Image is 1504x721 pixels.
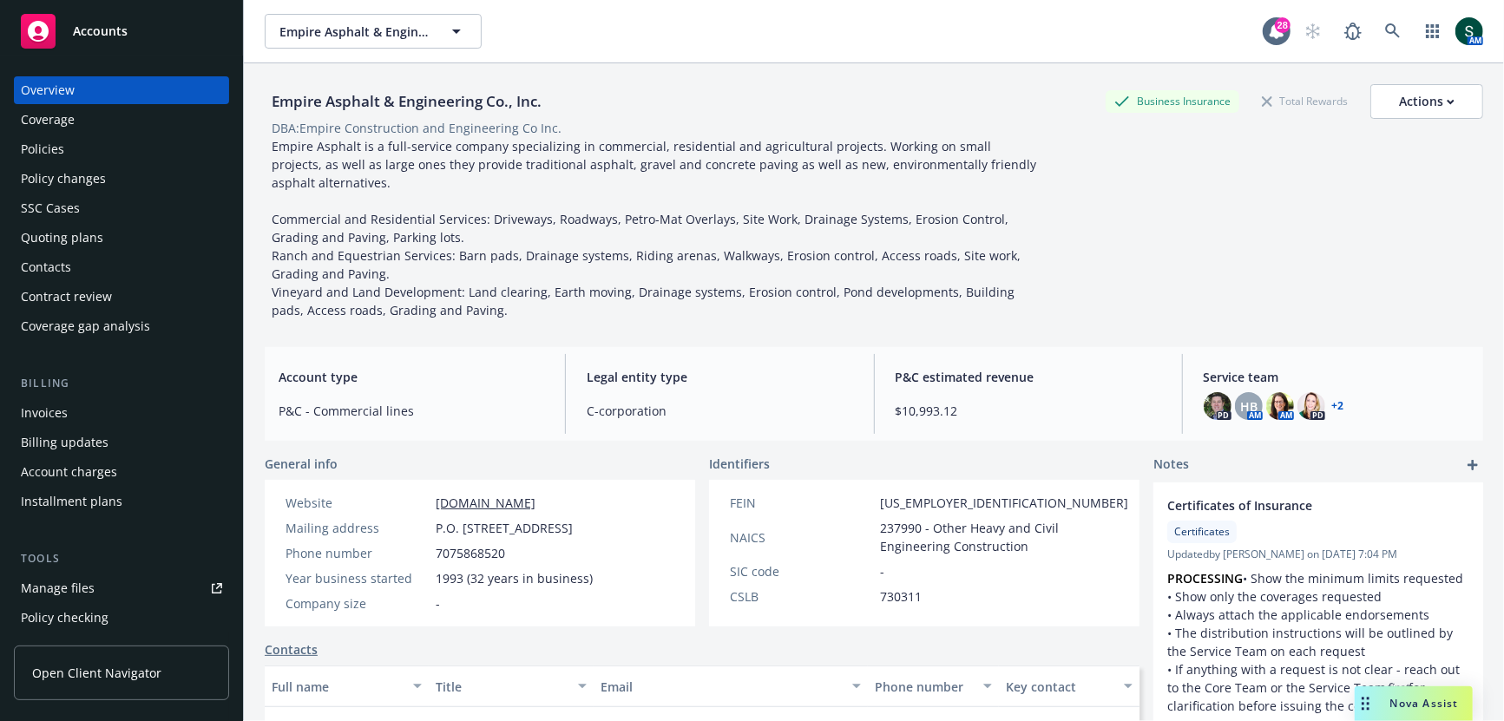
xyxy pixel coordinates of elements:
[14,312,229,340] a: Coverage gap analysis
[272,678,403,696] div: Full name
[265,14,482,49] button: Empire Asphalt & Engineering Co., Inc.
[14,550,229,567] div: Tools
[1399,85,1455,118] div: Actions
[1332,401,1344,411] a: +2
[1253,90,1356,112] div: Total Rewards
[14,283,229,311] a: Contract review
[896,402,1161,420] span: $10,993.12
[73,24,128,38] span: Accounts
[14,429,229,456] a: Billing updates
[1006,678,1113,696] div: Key contact
[21,253,71,281] div: Contacts
[21,399,68,427] div: Invoices
[265,455,338,473] span: General info
[896,368,1161,386] span: P&C estimated revenue
[21,604,108,632] div: Policy checking
[730,494,873,512] div: FEIN
[436,519,573,537] span: P.O. [STREET_ADDRESS]
[279,402,544,420] span: P&C - Commercial lines
[1167,570,1243,587] strong: PROCESSING
[709,455,770,473] span: Identifiers
[265,665,429,707] button: Full name
[1167,569,1469,715] p: • Show the minimum limits requested • Show only the coverages requested • Always attach the appli...
[21,76,75,104] div: Overview
[279,368,544,386] span: Account type
[436,678,567,696] div: Title
[880,494,1128,512] span: [US_EMPLOYER_IDENTIFICATION_NUMBER]
[1153,455,1189,475] span: Notes
[1355,686,1473,721] button: Nova Assist
[1297,392,1325,420] img: photo
[21,312,150,340] div: Coverage gap analysis
[1390,696,1459,711] span: Nova Assist
[286,594,429,613] div: Company size
[14,574,229,602] a: Manage files
[286,544,429,562] div: Phone number
[265,90,548,113] div: Empire Asphalt & Engineering Co., Inc.
[436,544,505,562] span: 7075868520
[1167,496,1424,515] span: Certificates of Insurance
[14,76,229,104] a: Overview
[1106,90,1239,112] div: Business Insurance
[14,135,229,163] a: Policies
[21,165,106,193] div: Policy changes
[1296,14,1330,49] a: Start snowing
[21,429,108,456] div: Billing updates
[587,368,852,386] span: Legal entity type
[587,402,852,420] span: C-corporation
[1462,455,1483,475] a: add
[21,224,103,252] div: Quoting plans
[21,458,117,486] div: Account charges
[14,106,229,134] a: Coverage
[279,23,430,41] span: Empire Asphalt & Engineering Co., Inc.
[1336,14,1370,49] a: Report a Bug
[436,495,535,511] a: [DOMAIN_NAME]
[265,640,318,659] a: Contacts
[1355,686,1376,721] div: Drag to move
[1240,397,1258,416] span: HB
[21,194,80,222] div: SSC Cases
[601,678,842,696] div: Email
[21,574,95,602] div: Manage files
[594,665,868,707] button: Email
[14,399,229,427] a: Invoices
[1386,679,1409,696] em: first
[1415,14,1450,49] a: Switch app
[14,253,229,281] a: Contacts
[730,587,873,606] div: CSLB
[436,594,440,613] span: -
[21,283,112,311] div: Contract review
[1370,84,1483,119] button: Actions
[272,138,1040,318] span: Empire Asphalt is a full-service company specializing in commercial, residential and agricultural...
[868,665,1000,707] button: Phone number
[880,562,884,580] span: -
[14,194,229,222] a: SSC Cases
[1204,392,1231,420] img: photo
[286,569,429,587] div: Year business started
[272,119,562,137] div: DBA: Empire Construction and Engineering Co Inc.
[1167,547,1469,562] span: Updated by [PERSON_NAME] on [DATE] 7:04 PM
[14,165,229,193] a: Policy changes
[21,488,122,515] div: Installment plans
[1455,17,1483,45] img: photo
[21,135,64,163] div: Policies
[875,678,974,696] div: Phone number
[1266,392,1294,420] img: photo
[14,7,229,56] a: Accounts
[14,604,229,632] a: Policy checking
[14,375,229,392] div: Billing
[730,562,873,580] div: SIC code
[14,458,229,486] a: Account charges
[21,106,75,134] div: Coverage
[286,494,429,512] div: Website
[730,528,873,547] div: NAICS
[1376,14,1410,49] a: Search
[14,224,229,252] a: Quoting plans
[436,569,593,587] span: 1993 (32 years in business)
[880,587,922,606] span: 730311
[14,488,229,515] a: Installment plans
[999,665,1139,707] button: Key contact
[1204,368,1469,386] span: Service team
[429,665,593,707] button: Title
[1275,17,1291,33] div: 28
